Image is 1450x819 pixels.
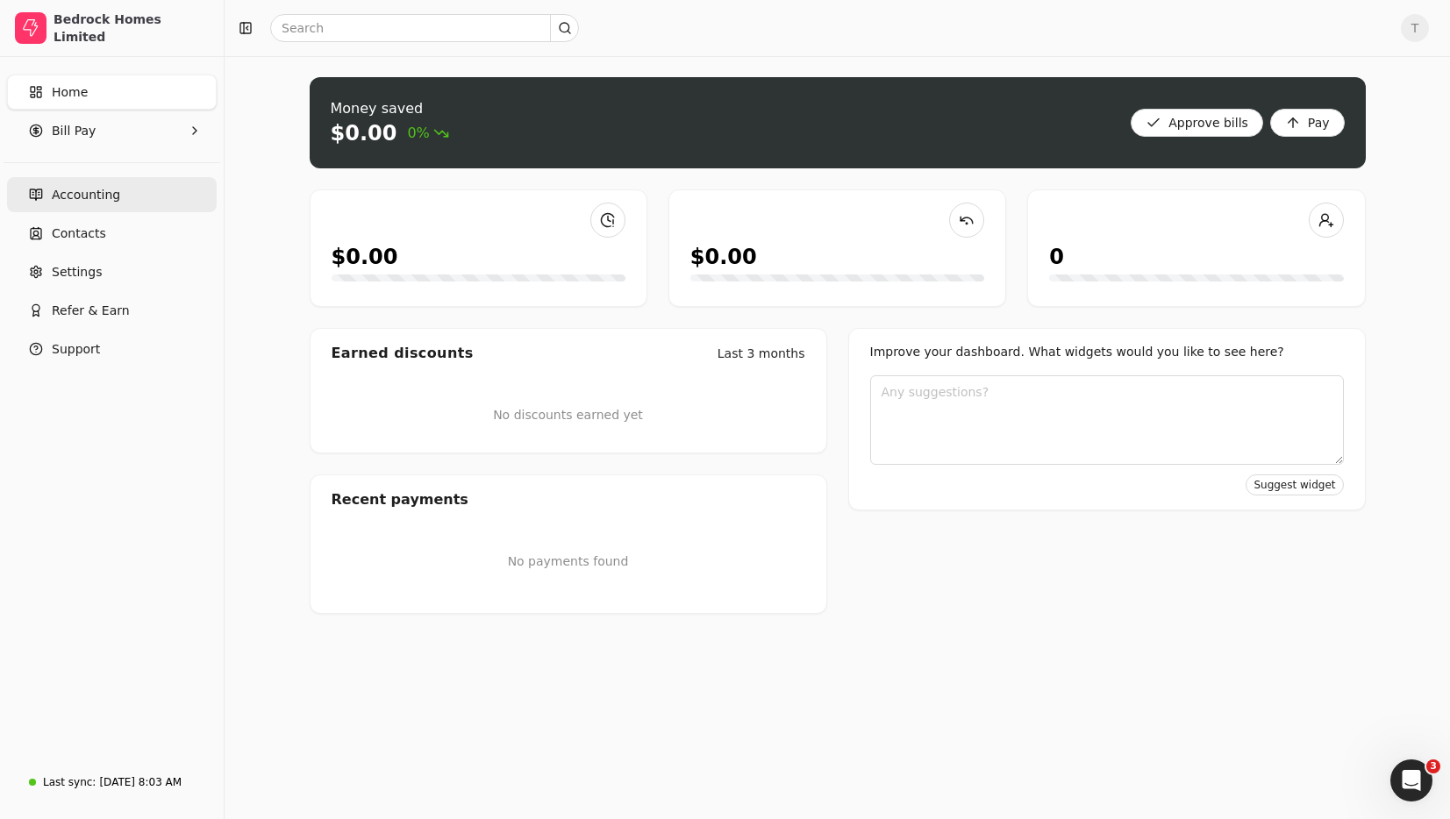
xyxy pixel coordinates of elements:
div: Recent payments [311,475,826,524]
button: Pay [1270,109,1345,137]
span: Bill Pay [52,122,96,140]
button: Suggest widget [1246,474,1343,495]
div: $0.00 [331,119,397,147]
iframe: Intercom live chat [1390,759,1432,801]
div: $0.00 [332,241,398,273]
input: Search [270,14,579,42]
a: Settings [7,254,217,289]
span: Settings [52,263,102,281]
div: 0 [1049,241,1064,273]
div: Last sync: [43,774,96,790]
a: Accounting [7,177,217,212]
span: Contacts [52,224,106,243]
span: Accounting [52,186,120,204]
div: Last 3 months [718,345,805,363]
button: Bill Pay [7,113,217,148]
div: Earned discounts [332,343,474,364]
button: Refer & Earn [7,293,217,328]
div: Bedrock Homes Limited [54,11,209,46]
span: 0% [407,123,448,144]
button: T [1401,14,1429,42]
div: Improve your dashboard. What widgets would you like to see here? [870,343,1344,361]
p: No payments found [332,552,805,571]
div: Money saved [331,98,449,119]
div: No discounts earned yet [493,378,643,452]
span: Home [52,83,88,102]
button: Support [7,331,217,367]
button: Approve bills [1131,109,1263,137]
a: Contacts [7,216,217,251]
span: Support [52,340,100,359]
span: Refer & Earn [52,302,130,320]
a: Last sync:[DATE] 8:03 AM [7,766,217,798]
div: [DATE] 8:03 AM [99,774,182,790]
a: Home [7,75,217,110]
span: 3 [1426,759,1440,773]
div: $0.00 [690,241,757,273]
